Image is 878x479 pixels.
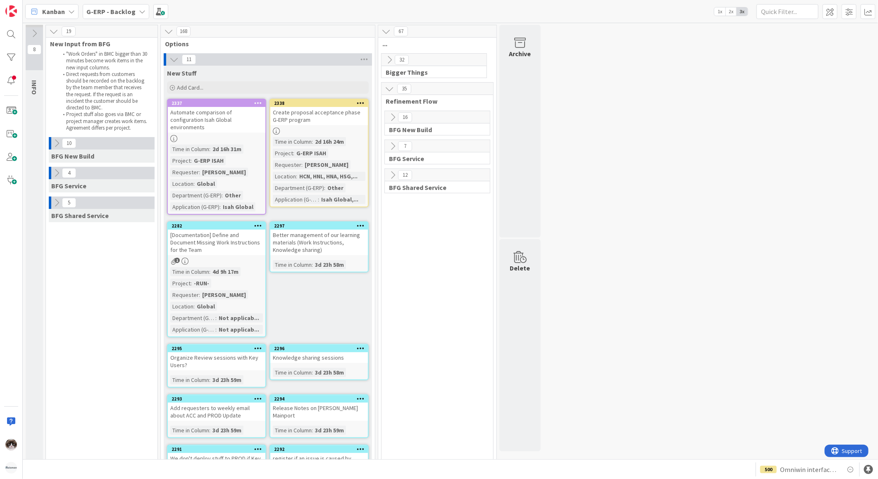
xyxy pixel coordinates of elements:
div: 2291 [172,446,265,452]
div: 2293 [172,396,265,402]
span: 3x [737,7,748,16]
span: BFG Service [389,154,480,163]
div: 2293Add requesters to weekly email about ACC and PROD Update [168,395,265,421]
div: Organize Review sessions with Key Users? [168,352,265,370]
span: BFG New Build [51,152,94,160]
span: INFO [30,80,38,95]
div: Location [273,172,296,181]
li: Project stuff also goes via BMC or project manager creates work items. Agreement differs per proj... [58,111,148,131]
span: 67 [394,26,408,36]
div: register if an issue is caused by rework(lack of testing) [270,453,368,471]
span: Omniwin interface HCN Test [780,465,839,474]
span: 12 [398,170,412,180]
div: -RUN- [192,279,211,288]
span: 7 [398,141,412,151]
div: Better management of our learning materials (Work Instructions, Knowledge sharing) [270,230,368,255]
div: 2297 [274,223,368,229]
span: 168 [177,26,191,36]
span: 1 [174,258,180,263]
div: 2337 [172,100,265,106]
div: 3d 23h 58m [313,260,346,269]
span: : [312,260,313,269]
div: Requester [170,168,199,177]
div: 3d 23h 59m [210,375,243,384]
div: Release Notes on [PERSON_NAME] Mainport [270,403,368,421]
span: BFG New Build [389,126,480,134]
div: Application (G-ERP) [273,195,318,204]
span: : [193,179,195,188]
div: 2294Release Notes on [PERSON_NAME] Mainport [270,395,368,421]
div: Time in Column [273,260,312,269]
div: 3d 23h 59m [210,426,243,435]
span: 4 [62,168,76,178]
span: 10 [62,138,76,148]
div: We don't deploy stuff to PROD if Key Users have not tested [168,453,265,471]
span: : [312,137,313,146]
div: 3d 23h 59m [313,426,346,435]
div: 2338Create proposal acceptance phase G-ERP program [270,100,368,125]
span: : [191,279,192,288]
div: Delete [510,263,530,273]
div: 2297Better management of our learning materials (Work Instructions, Knowledge sharing) [270,222,368,255]
input: Quick Filter... [756,4,818,19]
div: Time in Column [273,426,312,435]
div: G-ERP ISAH [294,149,328,158]
span: : [312,426,313,435]
span: 2x [725,7,737,16]
span: 35 [397,84,411,94]
span: Options [165,40,365,48]
div: 2297 [270,222,368,230]
div: 3d 23h 58m [313,368,346,377]
span: : [209,375,210,384]
div: 2d 16h 31m [210,145,243,154]
div: Automate comparison of configuration Isah Global environments [168,107,265,133]
div: 2338 [274,100,368,106]
div: 2282 [172,223,265,229]
div: 2296 [270,345,368,352]
b: G-ERP - Backlog [86,7,136,16]
div: Requester [170,290,199,299]
span: Refinement Flow [386,97,483,105]
div: 2292 [274,446,368,452]
div: Knowledge sharing sessions [270,352,368,363]
span: 16 [398,112,412,122]
div: Time in Column [170,426,209,435]
span: : [215,313,217,322]
div: Archive [509,49,531,59]
div: 2337Automate comparison of configuration Isah Global environments [168,100,265,133]
div: 2292register if an issue is caused by rework(lack of testing) [270,446,368,471]
span: 11 [182,55,196,64]
div: Other [325,183,346,192]
div: [PERSON_NAME] [200,168,248,177]
div: Not applicab... [217,313,261,322]
span: : [222,191,223,200]
div: [PERSON_NAME] [303,160,351,169]
div: 2293 [168,395,265,403]
span: : [215,325,217,334]
span: Add Card... [177,84,203,91]
div: Isah Global,... [319,195,360,204]
div: 2338 [270,100,368,107]
div: Time in Column [170,145,209,154]
div: Time in Column [170,375,209,384]
span: 32 [395,55,409,65]
span: : [219,202,221,211]
div: 500 [760,466,777,473]
div: G-ERP ISAH [192,156,226,165]
span: : [191,156,192,165]
div: 2296 [274,346,368,351]
div: 2295 [168,345,265,352]
div: Department (G-ERP) [273,183,324,192]
div: Department (G-ERP) [170,191,222,200]
span: 8 [27,45,41,55]
span: Support [17,1,38,11]
div: 2292 [270,446,368,453]
div: Project [170,279,191,288]
div: [Documentation] Define and Document Missing Work Instructions for the Team [168,230,265,255]
div: 2294 [274,396,368,402]
span: 1x [714,7,725,16]
div: 2294 [270,395,368,403]
span: Kanban [42,7,65,17]
span: BFG Shared Service [51,211,109,220]
span: : [318,195,319,204]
